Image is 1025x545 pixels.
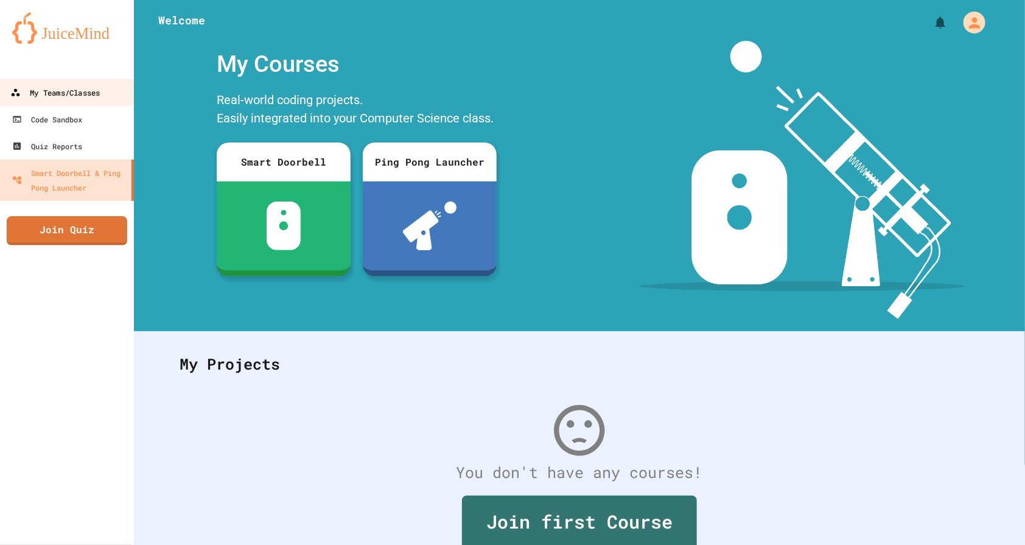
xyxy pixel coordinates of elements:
div: Smart Doorbell & Ping Pong Launcher [12,166,127,195]
div: My Projects [167,340,992,388]
a: Join Quiz [7,216,127,245]
div: You don't have any courses! [167,461,992,484]
img: banner-image-my-projects.png [639,41,965,319]
div: Quiz Reports [12,139,82,153]
img: sdb-white.svg [267,202,301,250]
div: Code Sandbox [12,112,82,127]
div: Ping Pong Launcher [363,142,497,181]
div: My Courses [211,41,503,88]
div: My Account [951,9,988,37]
div: My Notifications [911,12,951,33]
div: My Teams/Classes [10,85,100,100]
img: ppl-with-ball.png [403,202,457,250]
img: logo-orange.svg [12,12,122,44]
div: Smart Doorbell [217,142,351,181]
div: Real-world coding projects. Easily integrated into your Computer Science class. [211,88,503,133]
